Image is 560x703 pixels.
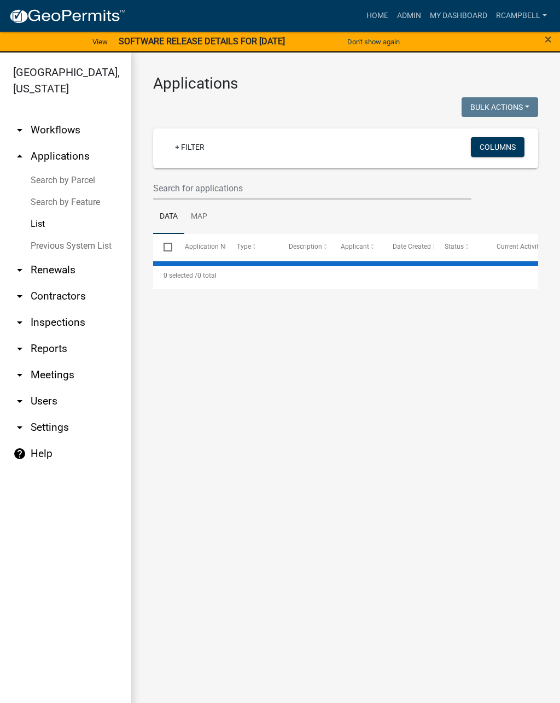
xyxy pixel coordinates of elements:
i: arrow_drop_down [13,263,26,277]
i: arrow_drop_down [13,395,26,408]
i: arrow_drop_down [13,421,26,434]
button: Columns [471,137,524,157]
span: Current Activity [497,243,542,250]
a: Home [362,5,393,26]
span: Applicant [341,243,369,250]
span: Status [445,243,464,250]
a: Data [153,200,184,235]
a: + Filter [166,137,213,157]
i: arrow_drop_down [13,342,26,355]
button: Bulk Actions [462,97,538,117]
i: arrow_drop_down [13,368,26,382]
i: arrow_drop_down [13,290,26,303]
span: Description [289,243,322,250]
i: arrow_drop_down [13,124,26,137]
datatable-header-cell: Status [434,234,486,260]
span: Date Created [393,243,431,250]
input: Search for applications [153,177,471,200]
i: arrow_drop_down [13,316,26,329]
a: Admin [393,5,425,26]
div: 0 total [153,262,538,289]
a: My Dashboard [425,5,492,26]
a: View [88,33,112,51]
i: arrow_drop_up [13,150,26,163]
strong: SOFTWARE RELEASE DETAILS FOR [DATE] [119,36,285,46]
datatable-header-cell: Select [153,234,174,260]
datatable-header-cell: Date Created [382,234,434,260]
h3: Applications [153,74,538,93]
i: help [13,447,26,460]
datatable-header-cell: Application Number [174,234,226,260]
datatable-header-cell: Current Activity [486,234,538,260]
a: rcampbell [492,5,551,26]
span: × [545,32,552,47]
a: Map [184,200,214,235]
span: Type [237,243,251,250]
button: Don't show again [343,33,404,51]
datatable-header-cell: Type [226,234,278,260]
datatable-header-cell: Applicant [330,234,382,260]
button: Close [545,33,552,46]
span: 0 selected / [164,272,197,279]
datatable-header-cell: Description [278,234,330,260]
span: Application Number [185,243,244,250]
